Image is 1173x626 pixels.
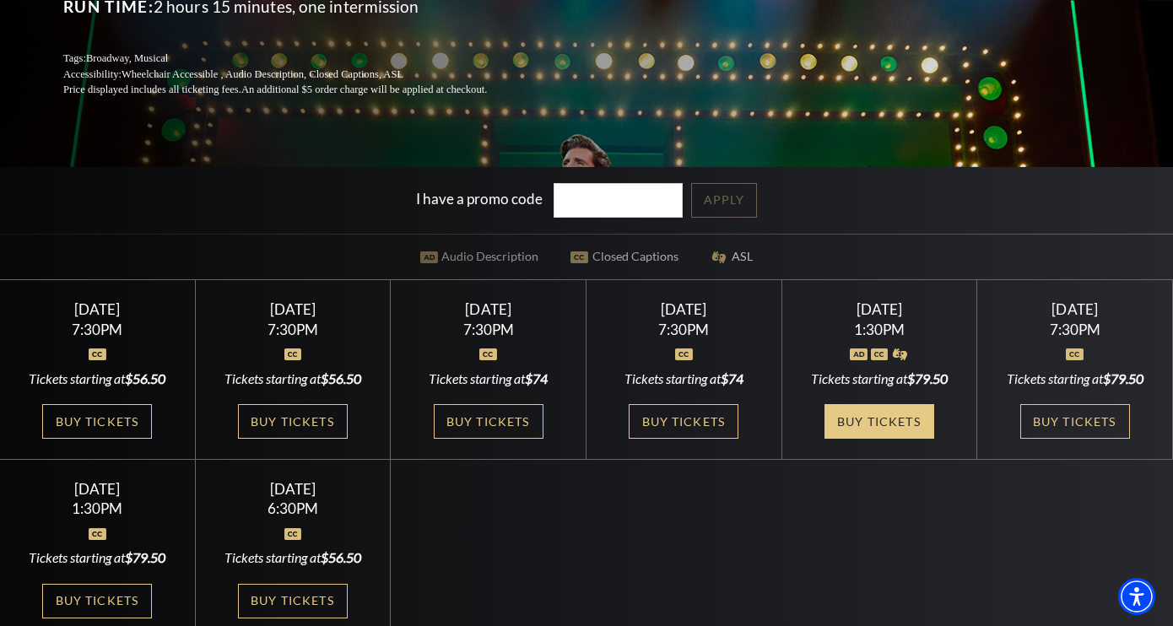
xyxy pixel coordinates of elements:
[63,67,527,83] p: Accessibility:
[997,322,1152,337] div: 7:30PM
[824,404,934,439] a: Buy Tickets
[122,68,403,80] span: Wheelchair Accessible , Audio Description, Closed Captions, ASL
[1020,404,1130,439] a: Buy Tickets
[607,370,761,388] div: Tickets starting at
[321,549,361,565] span: $56.50
[525,370,548,386] span: $74
[997,300,1152,318] div: [DATE]
[238,584,348,618] a: Buy Tickets
[20,300,175,318] div: [DATE]
[215,300,370,318] div: [DATE]
[125,549,165,565] span: $79.50
[802,370,956,388] div: Tickets starting at
[416,190,543,208] label: I have a promo code
[20,322,175,337] div: 7:30PM
[411,322,565,337] div: 7:30PM
[721,370,743,386] span: $74
[238,404,348,439] a: Buy Tickets
[411,370,565,388] div: Tickets starting at
[241,84,487,95] span: An additional $5 order charge will be applied at checkout.
[215,370,370,388] div: Tickets starting at
[1103,370,1143,386] span: $79.50
[321,370,361,386] span: $56.50
[907,370,948,386] span: $79.50
[86,52,168,64] span: Broadway, Musical
[215,548,370,567] div: Tickets starting at
[629,404,738,439] a: Buy Tickets
[125,370,165,386] span: $56.50
[607,300,761,318] div: [DATE]
[20,480,175,498] div: [DATE]
[20,370,175,388] div: Tickets starting at
[20,548,175,567] div: Tickets starting at
[215,480,370,498] div: [DATE]
[63,82,527,98] p: Price displayed includes all ticketing fees.
[802,300,956,318] div: [DATE]
[20,501,175,515] div: 1:30PM
[802,322,956,337] div: 1:30PM
[434,404,543,439] a: Buy Tickets
[42,404,152,439] a: Buy Tickets
[607,322,761,337] div: 7:30PM
[997,370,1152,388] div: Tickets starting at
[411,300,565,318] div: [DATE]
[215,501,370,515] div: 6:30PM
[215,322,370,337] div: 7:30PM
[1118,578,1155,615] div: Accessibility Menu
[42,584,152,618] a: Buy Tickets
[63,51,527,67] p: Tags:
